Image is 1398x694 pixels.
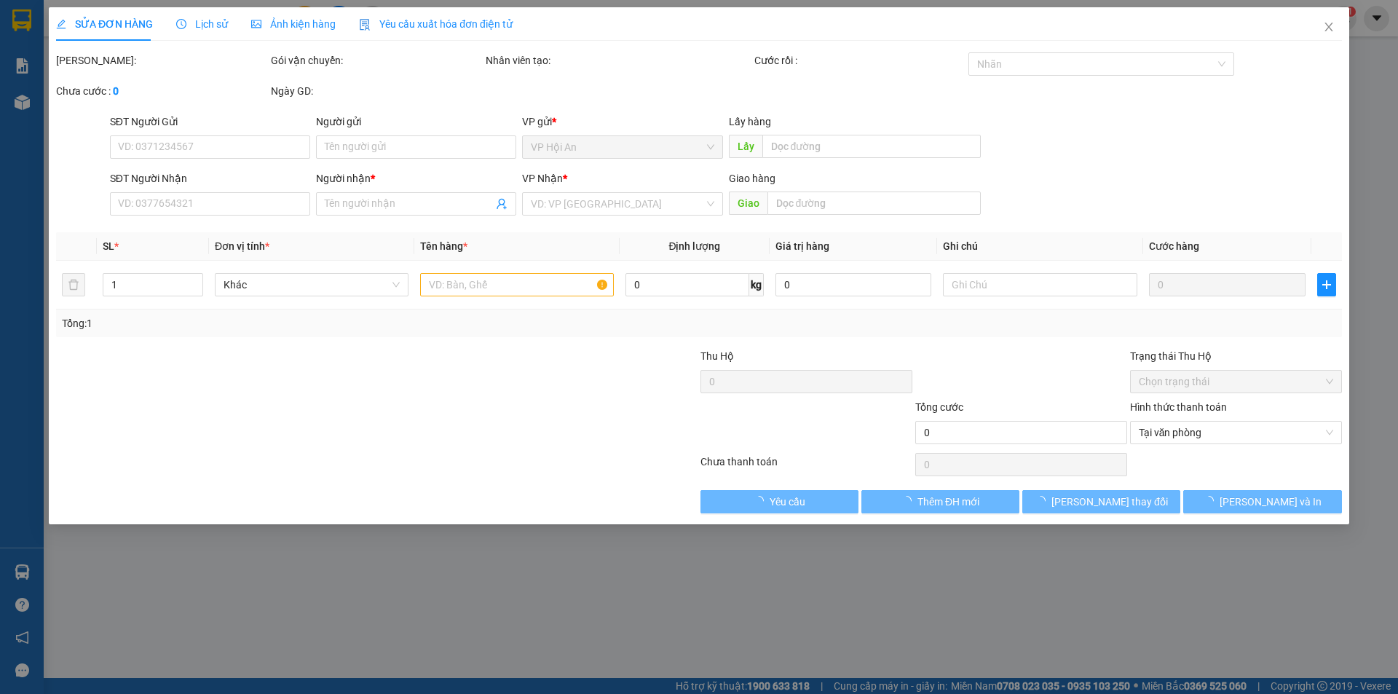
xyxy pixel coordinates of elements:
[944,273,1137,296] input: Ghi Chú
[359,18,513,30] span: Yêu cầu xuất hóa đơn điện tử
[251,19,261,29] span: picture
[729,173,775,184] span: Giao hàng
[749,273,764,296] span: kg
[917,494,979,510] span: Thêm ĐH mới
[1308,7,1349,48] button: Close
[359,19,371,31] img: icon
[532,136,714,158] span: VP Hội An
[1035,496,1051,506] span: loading
[754,52,966,68] div: Cước rồi :
[251,18,336,30] span: Ảnh kiện hàng
[113,85,119,97] b: 0
[1184,490,1342,513] button: [PERSON_NAME] và In
[523,173,564,184] span: VP Nhận
[316,170,516,186] div: Người nhận
[729,135,762,158] span: Lấy
[523,114,723,130] div: VP gửi
[1318,279,1335,291] span: plus
[56,83,268,99] div: Chưa cước :
[669,240,721,252] span: Định lượng
[420,240,467,252] span: Tên hàng
[861,490,1019,513] button: Thêm ĐH mới
[224,274,400,296] span: Khác
[729,116,771,127] span: Lấy hàng
[1022,490,1180,513] button: [PERSON_NAME] thay đổi
[1220,494,1322,510] span: [PERSON_NAME] và In
[316,114,516,130] div: Người gửi
[1149,273,1306,296] input: 0
[56,18,153,30] span: SỬA ĐƠN HÀNG
[497,198,508,210] span: user-add
[56,52,268,68] div: [PERSON_NAME]:
[775,240,829,252] span: Giá trị hàng
[1149,240,1199,252] span: Cước hàng
[1139,371,1333,393] span: Chọn trạng thái
[938,232,1143,261] th: Ghi chú
[110,114,310,130] div: SĐT Người Gửi
[62,273,85,296] button: delete
[1317,273,1336,296] button: plus
[754,496,770,506] span: loading
[103,240,114,252] span: SL
[1323,21,1335,33] span: close
[176,19,186,29] span: clock-circle
[762,135,981,158] input: Dọc đường
[176,18,228,30] span: Lịch sử
[1130,348,1342,364] div: Trạng thái Thu Hộ
[767,192,981,215] input: Dọc đường
[700,350,734,362] span: Thu Hộ
[1139,422,1333,443] span: Tại văn phòng
[56,19,66,29] span: edit
[420,273,614,296] input: VD: Bàn, Ghế
[699,454,914,479] div: Chưa thanh toán
[729,192,767,215] span: Giao
[1051,494,1168,510] span: [PERSON_NAME] thay đổi
[110,170,310,186] div: SĐT Người Nhận
[1204,496,1220,506] span: loading
[486,52,751,68] div: Nhân viên tạo:
[62,315,540,331] div: Tổng: 1
[271,52,483,68] div: Gói vận chuyển:
[915,401,963,413] span: Tổng cước
[271,83,483,99] div: Ngày GD:
[215,240,269,252] span: Đơn vị tính
[901,496,917,506] span: loading
[770,494,805,510] span: Yêu cầu
[1130,401,1227,413] label: Hình thức thanh toán
[700,490,858,513] button: Yêu cầu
